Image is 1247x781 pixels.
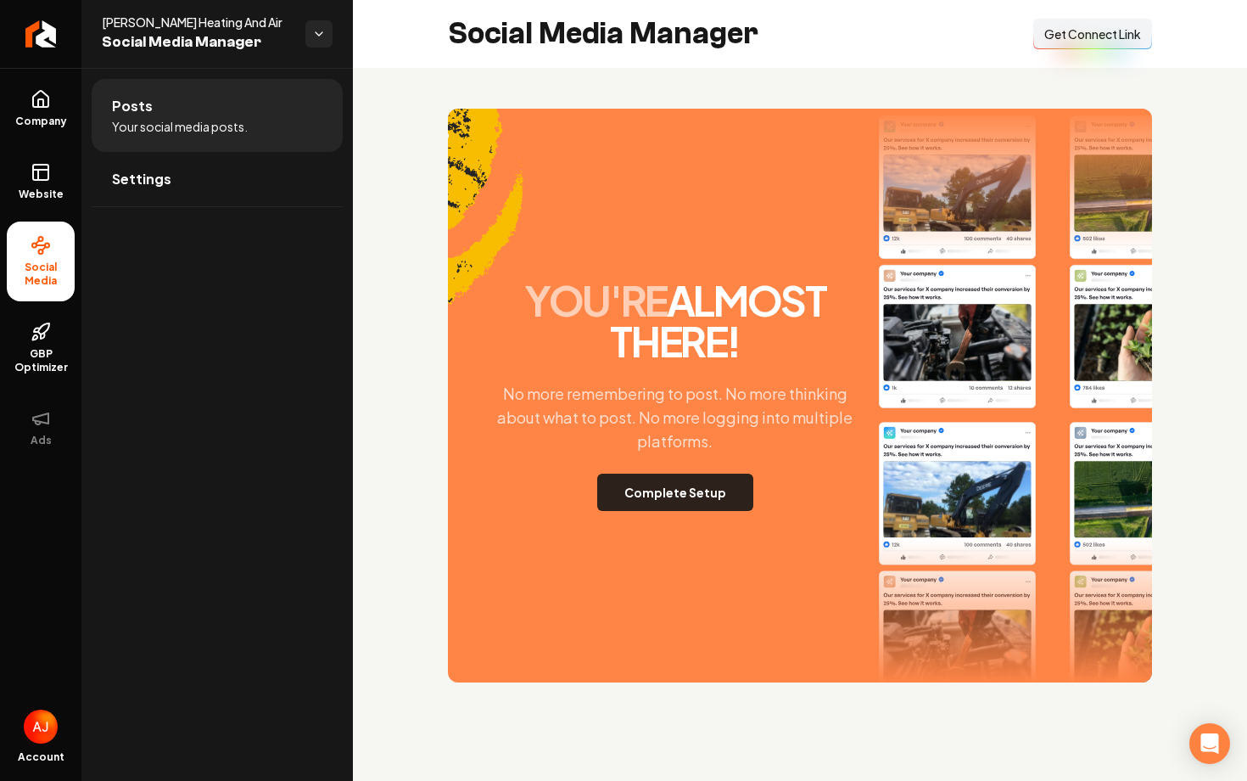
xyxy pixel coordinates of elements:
h2: Social Media Manager [448,17,758,51]
button: Ads [7,395,75,461]
span: Get Connect Link [1044,25,1141,42]
span: Account [18,750,64,764]
button: Complete Setup [597,474,753,511]
a: GBP Optimizer [7,308,75,388]
span: Company [8,115,74,128]
a: Settings [92,152,343,206]
a: Website [7,149,75,215]
img: Post One [879,30,1036,323]
span: you're [524,274,667,326]
span: Settings [112,169,171,189]
img: Rebolt Logo [25,20,57,48]
span: Social Media Manager [102,31,292,54]
span: Website [12,188,70,201]
img: Austin Jellison [24,710,58,744]
span: Ads [24,434,59,447]
button: Get Connect Link [1033,19,1152,49]
span: GBP Optimizer [7,347,75,374]
button: Open user button [24,710,58,744]
span: Your social media posts. [112,118,248,135]
span: Social Media [7,261,75,288]
a: Company [7,76,75,142]
span: Posts [112,96,153,116]
img: Accent [448,109,523,353]
h2: almost there! [478,280,872,362]
div: Open Intercom Messenger [1189,723,1230,764]
img: Post Two [1070,201,1227,494]
img: Post One [879,335,1036,628]
p: No more remembering to post. No more thinking about what to post. No more logging into multiple p... [478,382,872,453]
span: [PERSON_NAME] Heating And Air [102,14,292,31]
